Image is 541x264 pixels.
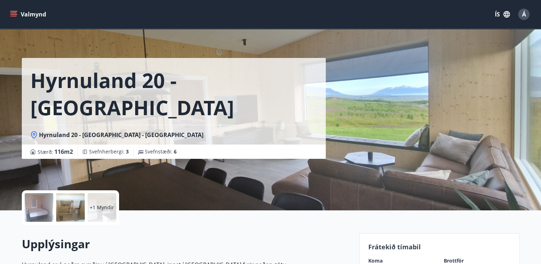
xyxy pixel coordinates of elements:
[174,148,177,155] span: 6
[9,8,49,21] button: menu
[30,67,317,121] h1: Hyrnuland 20 - [GEOGRAPHIC_DATA]
[515,6,532,23] button: Á
[126,148,129,155] span: 3
[491,8,514,21] button: ÍS
[39,131,203,139] span: Hyrnuland 20 - [GEOGRAPHIC_DATA] - [GEOGRAPHIC_DATA]
[368,242,511,251] p: Frátekið tímabil
[22,236,351,252] h2: Upplýsingar
[522,10,526,18] span: Á
[145,148,177,155] span: Svefnstæði :
[38,147,73,156] span: Stærð :
[89,148,129,155] span: Svefnherbergi :
[54,148,73,156] span: 116 m2
[90,204,114,211] p: +1 Myndir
